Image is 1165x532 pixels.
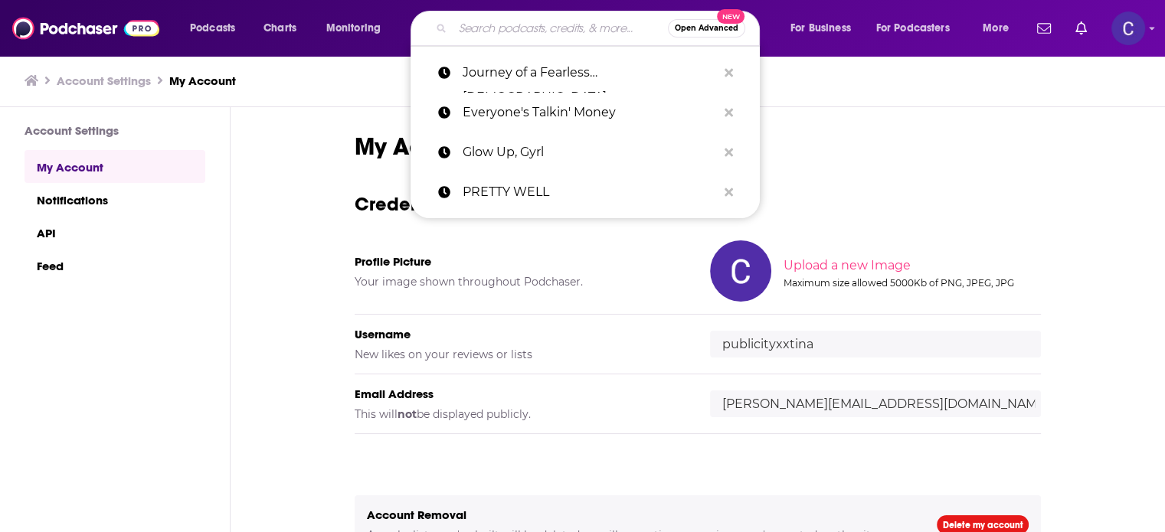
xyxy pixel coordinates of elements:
[876,18,950,39] span: For Podcasters
[263,18,296,39] span: Charts
[463,172,717,212] p: PRETTY WELL
[1111,11,1145,45] button: Show profile menu
[1031,15,1057,41] a: Show notifications dropdown
[411,53,760,93] a: Journey of a Fearless [DEMOGRAPHIC_DATA]
[411,132,760,172] a: Glow Up, Gyrl
[710,240,771,302] img: Your profile image
[784,277,1038,289] div: Maximum size allowed 5000Kb of PNG, JPEG, JPG
[1111,11,1145,45] span: Logged in as publicityxxtina
[355,254,686,269] h5: Profile Picture
[710,390,1041,417] input: email
[25,150,205,183] a: My Account
[169,73,236,88] a: My Account
[25,123,205,138] h3: Account Settings
[463,53,717,93] p: Journey of a Fearless Female
[463,132,717,172] p: Glow Up, Gyrl
[972,16,1028,41] button: open menu
[398,407,417,421] b: not
[710,331,1041,357] input: username
[25,216,205,249] a: API
[367,508,912,522] h5: Account Removal
[355,192,1041,216] h3: Credentials
[355,275,686,289] h5: Your image shown throughout Podchaser.
[790,18,851,39] span: For Business
[780,16,870,41] button: open menu
[668,19,745,38] button: Open AdvancedNew
[1069,15,1093,41] a: Show notifications dropdown
[717,9,744,24] span: New
[355,327,686,341] h5: Username
[983,18,1009,39] span: More
[411,93,760,132] a: Everyone's Talkin' Money
[1111,11,1145,45] img: User Profile
[355,387,686,401] h5: Email Address
[57,73,151,88] a: Account Settings
[25,249,205,282] a: Feed
[463,93,717,132] p: Everyone's Talkin' Money
[316,16,401,41] button: open menu
[12,14,159,43] img: Podchaser - Follow, Share and Rate Podcasts
[326,18,381,39] span: Monitoring
[254,16,306,41] a: Charts
[675,24,738,32] span: Open Advanced
[411,172,760,212] a: PRETTY WELL
[355,132,1041,162] h1: My Account
[425,11,774,46] div: Search podcasts, credits, & more...
[866,16,972,41] button: open menu
[355,407,686,421] h5: This will be displayed publicly.
[190,18,235,39] span: Podcasts
[355,348,686,361] h5: New likes on your reviews or lists
[179,16,255,41] button: open menu
[25,183,205,216] a: Notifications
[453,16,668,41] input: Search podcasts, credits, & more...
